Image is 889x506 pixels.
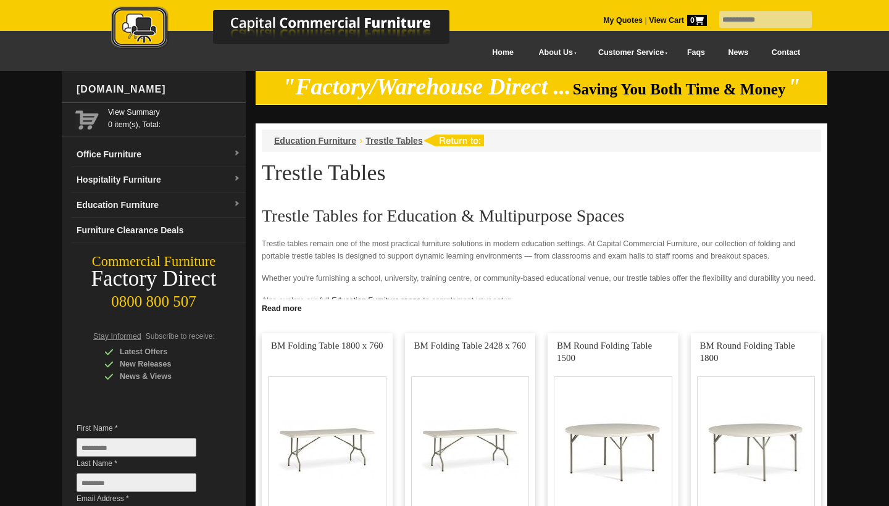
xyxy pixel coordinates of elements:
[573,81,786,97] span: Saving You Both Time & Money
[359,135,362,147] li: ›
[77,457,215,470] span: Last Name *
[72,167,246,193] a: Hospitality Furnituredropdown
[675,39,717,67] a: Faqs
[72,218,246,243] a: Furniture Clearance Deals
[525,39,585,67] a: About Us
[332,296,421,305] a: Education Furniture range
[262,239,796,260] big: Trestle tables remain one of the most practical furniture solutions in modern education settings....
[77,6,509,51] img: Capital Commercial Furniture Logo
[262,206,625,225] big: Trestle Tables for Education & Multipurpose Spaces
[647,16,707,25] a: View Cart0
[77,422,215,434] span: First Name *
[687,15,707,26] span: 0
[649,16,707,25] strong: View Cart
[717,39,760,67] a: News
[283,74,571,99] em: "Factory/Warehouse Direct ...
[108,106,241,118] a: View Summary
[77,6,509,55] a: Capital Commercial Furniture Logo
[62,270,246,288] div: Factory Direct
[104,346,222,358] div: Latest Offers
[274,136,356,146] a: Education Furniture
[233,201,241,208] img: dropdown
[108,106,241,129] span: 0 item(s), Total:
[93,332,141,341] span: Stay Informed
[262,274,816,283] big: Whether you're furnishing a school, university, training centre, or community-based educational v...
[72,193,246,218] a: Education Furnituredropdown
[72,142,246,167] a: Office Furnituredropdown
[146,332,215,341] span: Subscribe to receive:
[585,39,675,67] a: Customer Service
[262,296,330,305] big: Also explore our full
[262,161,821,185] h1: Trestle Tables
[423,135,484,146] img: return to
[104,370,222,383] div: News & Views
[256,299,827,315] a: Click to read more
[77,492,215,505] span: Email Address *
[423,296,514,305] big: to complement your setup.
[77,438,196,457] input: First Name *
[233,150,241,157] img: dropdown
[760,39,812,67] a: Contact
[104,358,222,370] div: New Releases
[233,175,241,183] img: dropdown
[365,136,422,146] a: Trestle Tables
[72,71,246,108] div: [DOMAIN_NAME]
[62,253,246,270] div: Commercial Furniture
[77,473,196,492] input: Last Name *
[603,16,643,25] a: My Quotes
[62,287,246,310] div: 0800 800 507
[788,74,801,99] em: "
